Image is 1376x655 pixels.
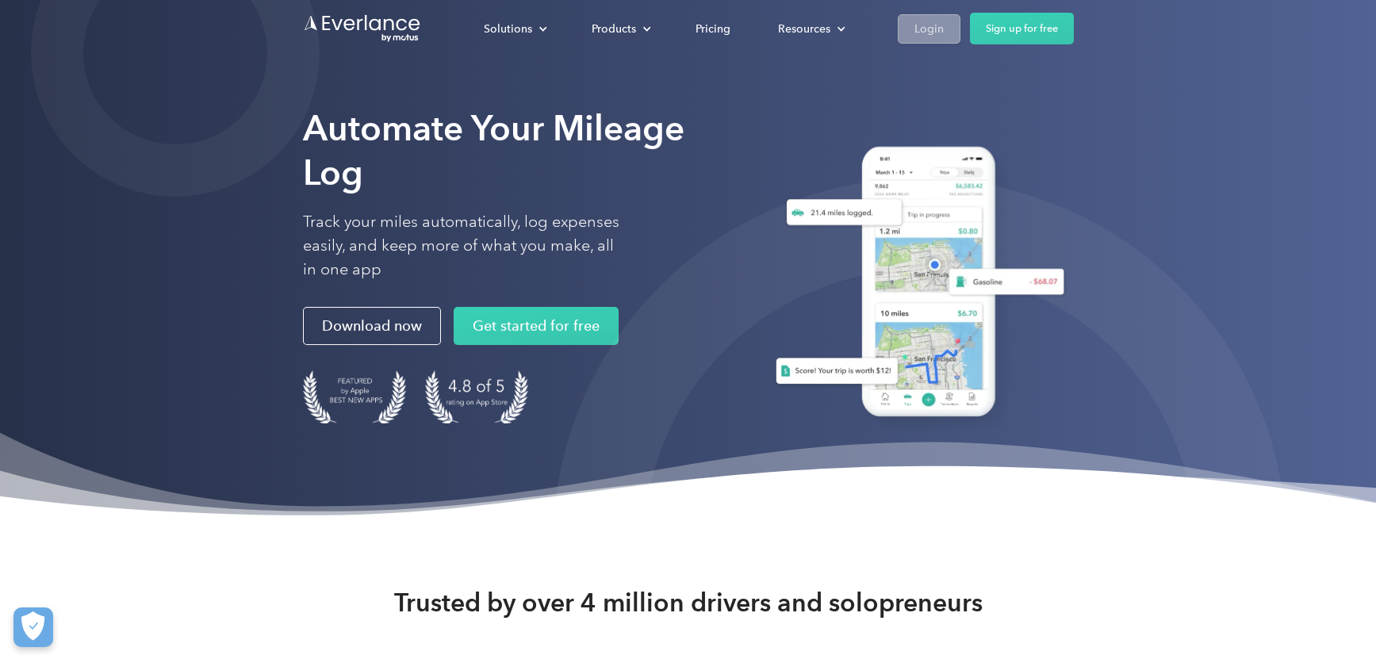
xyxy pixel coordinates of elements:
button: Cookies Settings [13,607,53,647]
div: Resources [762,15,858,43]
a: Get started for free [454,307,619,345]
a: Sign up for free [970,13,1074,44]
p: Track your miles automatically, log expenses easily, and keep more of what you make, all in one app [303,210,620,282]
img: 4.9 out of 5 stars on the app store [425,370,528,423]
strong: Trusted by over 4 million drivers and solopreneurs [394,587,983,619]
div: Products [592,19,636,39]
div: Solutions [468,15,560,43]
div: Solutions [484,19,532,39]
a: Go to homepage [303,13,422,44]
strong: Automate Your Mileage Log [303,107,684,193]
a: Pricing [680,15,746,43]
img: Badge for Featured by Apple Best New Apps [303,370,406,423]
img: Everlance, mileage tracker app, expense tracking app [757,135,1074,435]
div: Pricing [696,19,730,39]
a: Login [898,14,960,44]
div: Resources [778,19,830,39]
a: Download now [303,307,441,345]
div: Products [576,15,664,43]
div: Login [914,19,944,39]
